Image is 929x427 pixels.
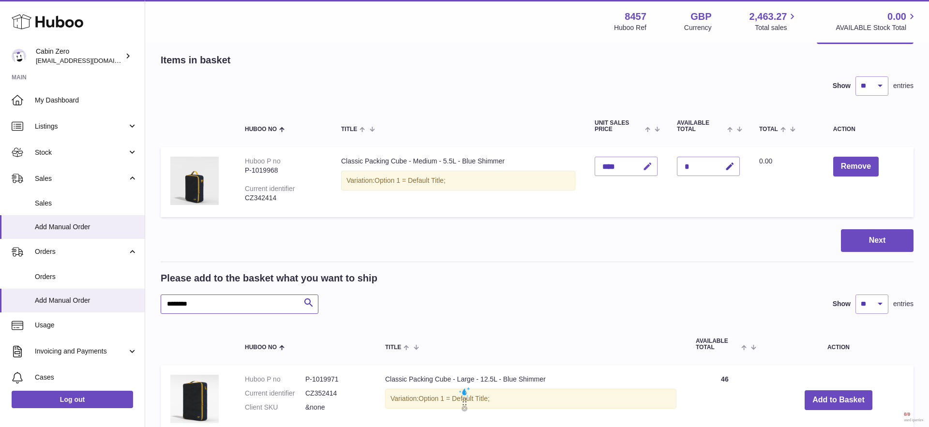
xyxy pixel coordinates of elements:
[375,177,446,184] span: Option 1 = Default Title;
[245,193,322,203] div: CZ342414
[677,120,725,133] span: AVAILABLE Total
[833,126,904,133] div: Action
[35,247,127,256] span: Orders
[36,57,142,64] span: [EMAIL_ADDRESS][DOMAIN_NAME]
[245,185,295,192] div: Current identifier
[35,272,137,281] span: Orders
[841,229,914,252] button: Next
[419,395,490,402] span: Option 1 = Default Title;
[341,126,357,133] span: Title
[805,390,872,410] button: Add to Basket
[887,10,906,23] span: 0.00
[755,23,798,32] span: Total sales
[35,148,127,157] span: Stock
[836,10,917,32] a: 0.00 AVAILABLE Stock Total
[684,23,712,32] div: Currency
[749,10,787,23] span: 2,463.27
[385,344,401,351] span: Title
[161,272,377,285] h2: Please add to the basket what you want to ship
[625,10,646,23] strong: 8457
[331,147,585,217] td: Classic Packing Cube - Medium - 5.5L - Blue Shimmer
[305,403,366,412] dd: &none
[833,81,851,90] label: Show
[35,321,137,330] span: Usage
[35,96,137,105] span: My Dashboard
[35,199,137,208] span: Sales
[35,222,137,232] span: Add Manual Order
[245,166,322,175] div: P-1019968
[35,296,137,305] span: Add Manual Order
[12,391,133,408] a: Log out
[836,23,917,32] span: AVAILABLE Stock Total
[764,328,914,360] th: Action
[893,81,914,90] span: entries
[305,389,366,398] dd: CZ352414
[170,157,219,205] img: Classic Packing Cube - Medium - 5.5L - Blue Shimmer
[904,418,923,423] span: used queries
[696,338,739,351] span: AVAILABLE Total
[12,49,26,63] img: huboo@cabinzero.com
[893,299,914,309] span: entries
[35,174,127,183] span: Sales
[245,344,277,351] span: Huboo no
[690,10,711,23] strong: GBP
[245,403,305,412] dt: Client SKU
[245,389,305,398] dt: Current identifier
[245,375,305,384] dt: Huboo P no
[35,373,137,382] span: Cases
[759,126,778,133] span: Total
[833,157,879,177] button: Remove
[245,157,281,165] div: Huboo P no
[749,10,798,32] a: 2,463.27 Total sales
[341,171,575,191] div: Variation:
[833,299,851,309] label: Show
[35,347,127,356] span: Invoicing and Payments
[595,120,643,133] span: Unit Sales Price
[904,412,923,418] span: 0 / 0
[305,375,366,384] dd: P-1019971
[245,126,277,133] span: Huboo no
[759,157,772,165] span: 0.00
[614,23,646,32] div: Huboo Ref
[161,54,231,67] h2: Items in basket
[36,47,123,65] div: Cabin Zero
[35,122,127,131] span: Listings
[170,375,219,423] img: Classic Packing Cube - Large - 12.5L - Blue Shimmer
[385,389,676,409] div: Variation:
